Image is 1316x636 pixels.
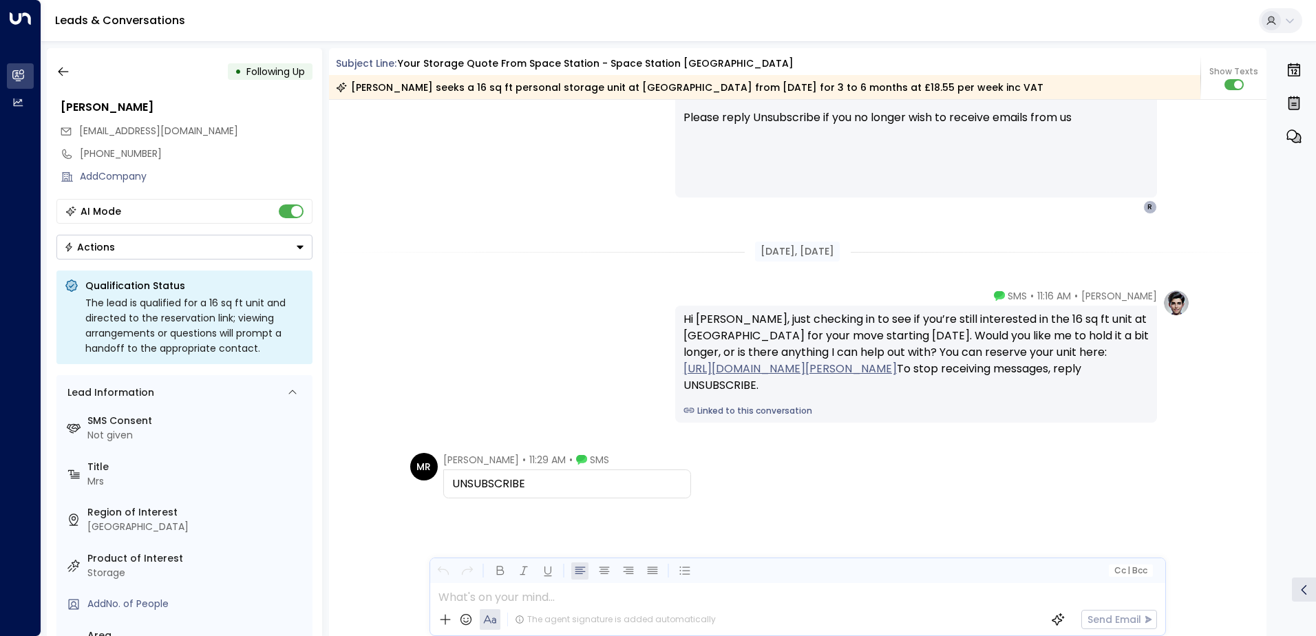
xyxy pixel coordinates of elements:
button: Actions [56,235,312,259]
button: Redo [458,562,476,580]
label: Region of Interest [87,505,307,520]
span: • [1030,289,1034,303]
span: [EMAIL_ADDRESS][DOMAIN_NAME] [79,124,238,138]
div: [DATE], [DATE] [755,242,840,262]
span: rozamerche@hotmail.com [79,124,238,138]
span: [PERSON_NAME] [443,453,519,467]
img: profile-logo.png [1163,289,1190,317]
label: Title [87,460,307,474]
div: R [1143,200,1157,214]
div: • [235,59,242,84]
div: [PHONE_NUMBER] [80,147,312,161]
div: AddNo. of People [87,597,307,611]
div: [PERSON_NAME] [61,99,312,116]
button: Undo [434,562,452,580]
div: Actions [64,241,115,253]
span: | [1127,566,1130,575]
span: SMS [590,453,609,467]
span: • [522,453,526,467]
span: Following Up [246,65,305,78]
span: • [569,453,573,467]
div: UNSUBSCRIBE [452,476,682,492]
a: [URL][DOMAIN_NAME][PERSON_NAME] [683,361,897,377]
div: AddCompany [80,169,312,184]
span: SMS [1008,289,1027,303]
a: Leads & Conversations [55,12,185,28]
div: The lead is qualified for a 16 sq ft unit and directed to the reservation link; viewing arrangeme... [85,295,304,356]
div: [GEOGRAPHIC_DATA] [87,520,307,534]
div: Hi [PERSON_NAME], just checking in to see if you’re still interested in the 16 sq ft unit at [GEO... [683,311,1149,394]
div: The agent signature is added automatically [515,613,716,626]
span: Cc Bcc [1114,566,1147,575]
div: AI Mode [81,204,121,218]
span: Subject Line: [336,56,396,70]
span: [PERSON_NAME] [1081,289,1157,303]
label: Product of Interest [87,551,307,566]
span: 11:29 AM [529,453,566,467]
div: Button group with a nested menu [56,235,312,259]
span: Show Texts [1209,65,1258,78]
div: Storage [87,566,307,580]
button: Cc|Bcc [1108,564,1152,577]
div: Your storage quote from Space Station - Space Station [GEOGRAPHIC_DATA] [398,56,794,71]
span: • [1074,289,1078,303]
a: Linked to this conversation [683,405,1149,417]
div: Not given [87,428,307,443]
p: Qualification Status [85,279,304,293]
div: Mrs [87,474,307,489]
label: SMS Consent [87,414,307,428]
div: MR [410,453,438,480]
span: 11:16 AM [1037,289,1071,303]
div: Lead Information [63,385,154,400]
div: [PERSON_NAME] seeks a 16 sq ft personal storage unit at [GEOGRAPHIC_DATA] from [DATE] for 3 to 6 ... [336,81,1043,94]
